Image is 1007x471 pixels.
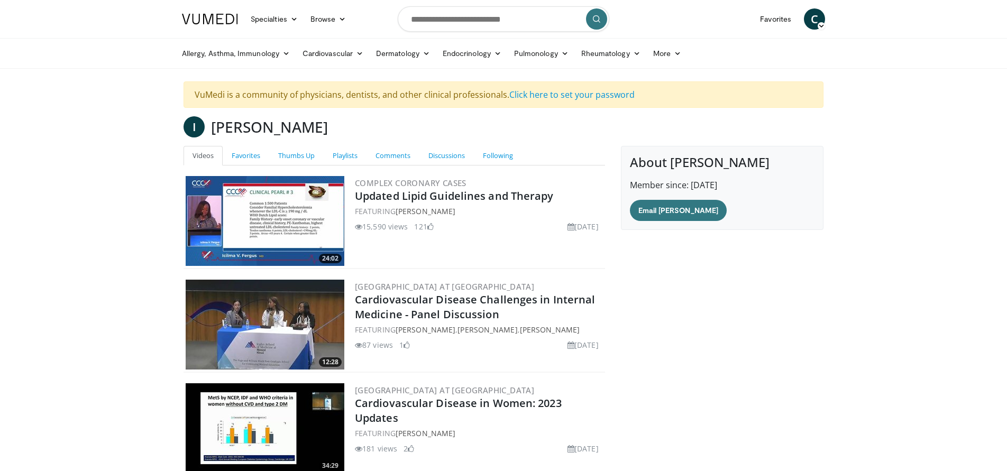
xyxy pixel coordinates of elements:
a: Browse [304,8,353,30]
a: [PERSON_NAME] [520,325,580,335]
a: [PERSON_NAME] [396,325,455,335]
a: Click here to set your password [509,89,635,100]
a: Thumbs Up [269,146,324,165]
a: 12:28 [186,280,344,370]
a: Email [PERSON_NAME] [630,200,727,221]
a: Rheumatology [575,43,647,64]
a: More [647,43,688,64]
a: Discussions [419,146,474,165]
a: Endocrinology [436,43,508,64]
div: FEATURING [355,206,603,217]
img: b7c48715-26ba-43f5-9e6d-d43f8ea8e534.300x170_q85_crop-smart_upscale.jpg [186,280,344,370]
li: [DATE] [567,221,599,232]
a: [PERSON_NAME] [396,206,455,216]
a: Allergy, Asthma, Immunology [176,43,296,64]
p: Member since: [DATE] [630,179,814,191]
li: 2 [404,443,414,454]
input: Search topics, interventions [398,6,609,32]
a: Favorites [754,8,798,30]
div: VuMedi is a community of physicians, dentists, and other clinical professionals. [184,81,823,108]
li: 1 [399,339,410,350]
h3: [PERSON_NAME] [211,116,328,137]
li: [DATE] [567,443,599,454]
a: Specialties [244,8,304,30]
img: 77f671eb-9394-4acc-bc78-a9f077f94e00.300x170_q85_crop-smart_upscale.jpg [186,176,344,266]
a: Playlists [324,146,367,165]
span: 34:29 [319,461,342,470]
li: 181 views [355,443,397,454]
a: Videos [184,146,223,165]
a: I [184,116,205,137]
li: 15,590 views [355,221,408,232]
li: 121 [414,221,433,232]
a: Pulmonology [508,43,575,64]
div: FEATURING , , [355,324,603,335]
a: [GEOGRAPHIC_DATA] at [GEOGRAPHIC_DATA] [355,385,534,395]
a: 24:02 [186,176,344,266]
a: Following [474,146,522,165]
span: 12:28 [319,357,342,367]
a: [PERSON_NAME] [457,325,517,335]
li: 87 views [355,339,393,350]
a: Dermatology [370,43,436,64]
span: 24:02 [319,254,342,263]
li: [DATE] [567,339,599,350]
a: Updated Lipid Guidelines and Therapy [355,189,554,203]
a: Cardiovascular Disease Challenges in Internal Medicine - Panel Discussion [355,292,596,321]
a: [PERSON_NAME] [396,428,455,438]
a: Comments [367,146,419,165]
div: FEATURING [355,428,603,439]
a: Favorites [223,146,269,165]
a: C [804,8,825,30]
a: Cardiovascular Disease in Women: 2023 Updates [355,396,562,425]
h4: About [PERSON_NAME] [630,155,814,170]
img: VuMedi Logo [182,14,238,24]
a: [GEOGRAPHIC_DATA] at [GEOGRAPHIC_DATA] [355,281,534,292]
a: Cardiovascular [296,43,370,64]
a: Complex Coronary Cases [355,178,466,188]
